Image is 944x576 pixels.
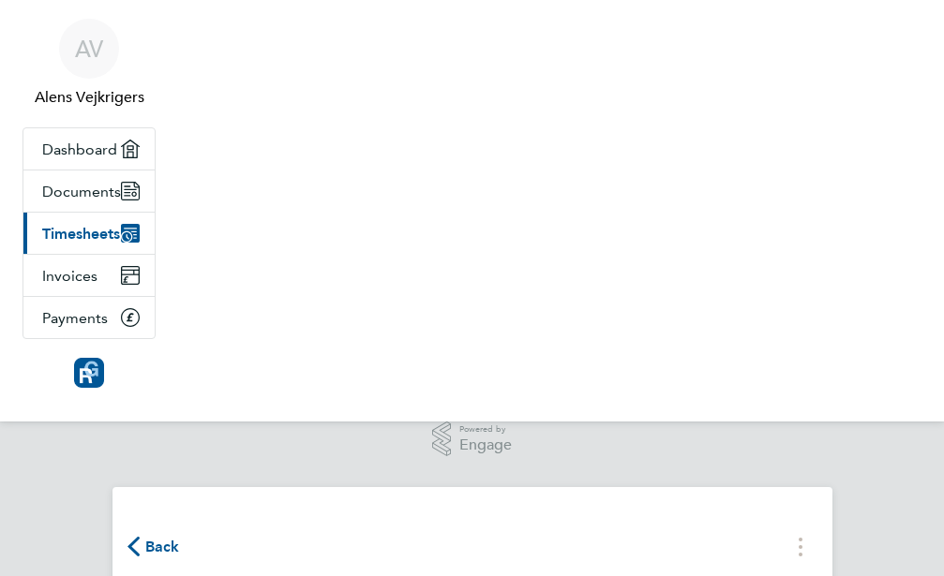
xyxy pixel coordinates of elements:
span: Invoices [42,267,97,285]
a: Powered byEngage [432,421,512,457]
a: Dashboard [23,128,155,170]
span: Engage [459,437,512,453]
img: resourcinggroup-logo-retina.png [74,358,104,388]
span: Dashboard [42,140,117,158]
a: Timesheets [23,213,155,254]
a: Invoices [23,255,155,296]
span: Timesheets [42,225,120,243]
span: Back [145,536,180,558]
a: Documents [23,170,155,212]
span: Payments [42,309,108,327]
a: AVAlens Vejkrigers [22,19,156,109]
button: Timesheets Menu [784,532,817,561]
span: Documents [42,183,121,200]
span: AV [75,37,103,61]
a: Payments [23,297,155,338]
a: Go to home page [22,358,156,388]
span: Alens Vejkrigers [22,86,156,109]
span: Powered by [459,421,512,437]
button: Back [127,535,180,558]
